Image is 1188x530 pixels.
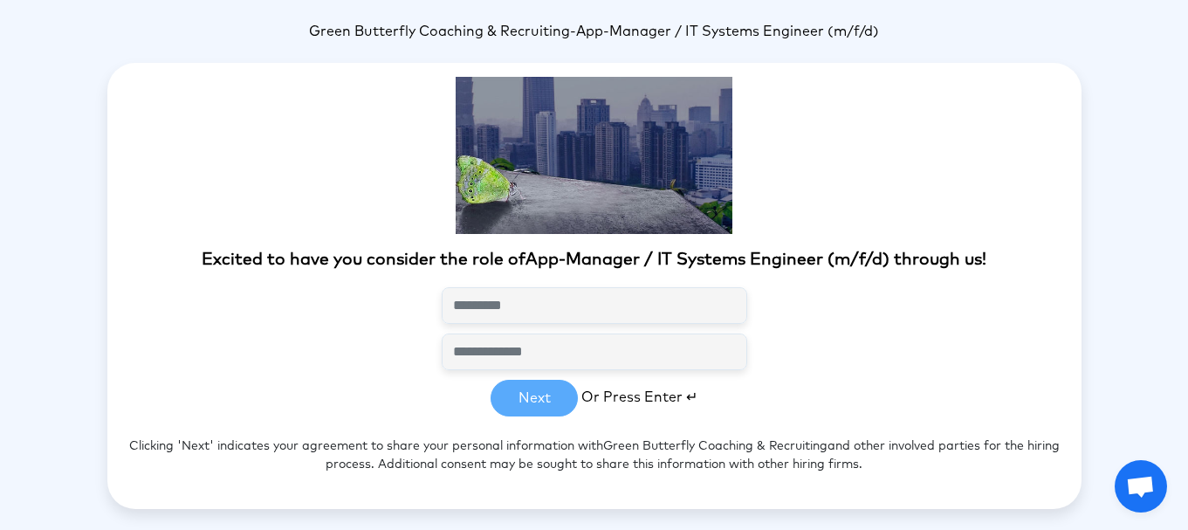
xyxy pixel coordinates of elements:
[107,248,1082,273] p: Excited to have you consider the role of
[576,24,879,38] span: App-Manager / IT Systems Engineer (m/f/d)
[525,251,986,268] span: App-Manager / IT Systems Engineer (m/f/d) through us!
[107,21,1082,42] p: -
[309,24,570,38] span: Green Butterfly Coaching & Recruiting
[581,390,697,404] span: Or Press Enter ↵
[107,416,1082,495] p: Clicking 'Next' indicates your agreement to share your personal information with and other involv...
[603,440,827,452] span: Green Butterfly Coaching & Recruiting
[1115,460,1167,513] a: Open chat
